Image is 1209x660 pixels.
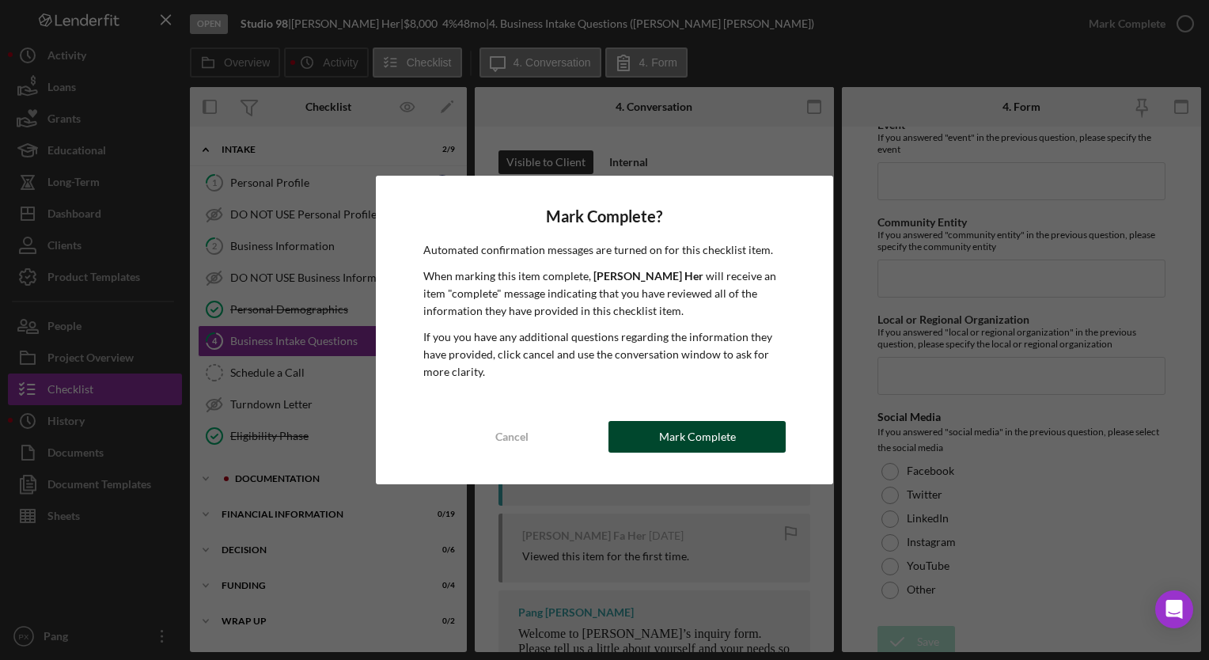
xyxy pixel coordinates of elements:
[1155,590,1193,628] div: Open Intercom Messenger
[593,269,703,283] b: [PERSON_NAME] Her
[423,421,601,453] button: Cancel
[608,421,786,453] button: Mark Complete
[423,328,786,381] p: If you you have any additional questions regarding the information they have provided, click canc...
[495,421,529,453] div: Cancel
[423,241,786,259] p: Automated confirmation messages are turned on for this checklist item.
[423,267,786,321] p: When marking this item complete, will receive an item "complete" message indicating that you have...
[423,207,786,226] h4: Mark Complete?
[659,421,736,453] div: Mark Complete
